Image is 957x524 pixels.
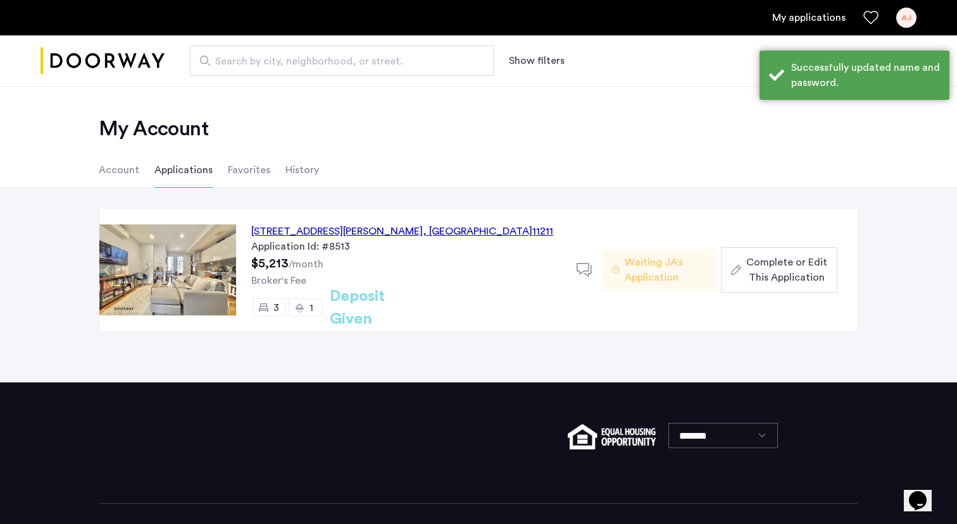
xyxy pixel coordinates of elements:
[99,152,139,188] li: Account
[721,247,837,293] button: button
[423,226,532,236] span: , [GEOGRAPHIC_DATA]
[41,37,165,85] a: Cazamio logo
[896,8,916,28] div: AJ
[791,60,940,90] div: Successfully updated name and password.
[668,423,778,448] select: Language select
[625,255,706,285] span: Waiting JA's Application
[251,239,561,254] div: Application Id: #8513
[568,424,656,449] img: equal-housing.png
[190,46,494,76] input: Apartment Search
[251,257,289,270] span: $5,213
[41,37,165,85] img: logo
[289,259,323,269] sub: /month
[273,303,279,313] span: 3
[509,53,565,68] button: Show or hide filters
[310,303,313,313] span: 1
[904,473,944,511] iframe: chat widget
[215,54,458,69] span: Search by city, neighborhood, or street.
[330,285,430,331] h2: Deposit Given
[251,224,553,239] div: [STREET_ADDRESS][PERSON_NAME] 11211
[99,116,858,142] h2: My Account
[746,255,827,285] span: Complete or Edit This Application
[154,152,213,188] li: Applications
[99,262,115,278] button: Previous apartment
[228,152,270,188] li: Favorites
[863,10,879,25] a: Favorites
[285,152,319,188] li: History
[99,224,236,315] img: Apartment photo
[251,276,306,286] span: Broker's Fee
[220,262,236,278] button: Next apartment
[772,10,846,25] a: My application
